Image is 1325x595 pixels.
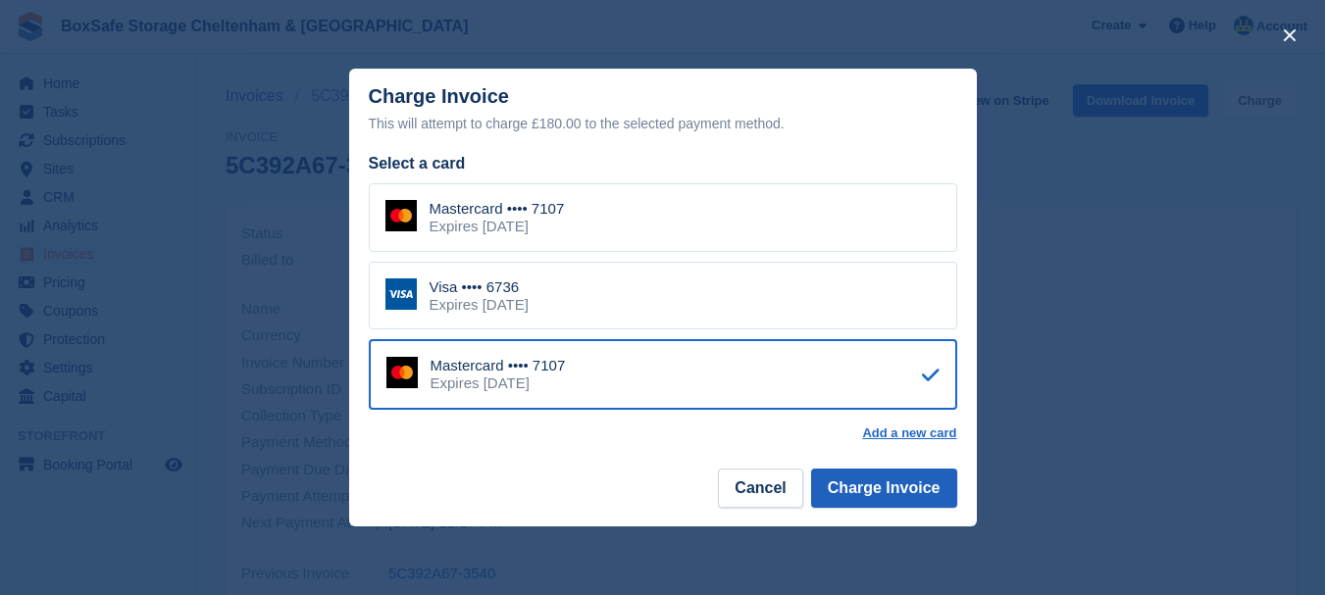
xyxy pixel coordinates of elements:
[431,374,566,392] div: Expires [DATE]
[369,112,957,135] div: This will attempt to charge £180.00 to the selected payment method.
[386,357,418,388] img: Mastercard Logo
[430,278,529,296] div: Visa •••• 6736
[369,152,957,175] div: Select a card
[385,200,417,231] img: Mastercard Logo
[369,85,957,135] div: Charge Invoice
[718,469,802,508] button: Cancel
[811,469,957,508] button: Charge Invoice
[431,357,566,374] div: Mastercard •••• 7107
[385,278,417,310] img: Visa Logo
[1274,20,1305,51] button: close
[430,296,529,314] div: Expires [DATE]
[862,425,956,441] a: Add a new card
[430,200,565,218] div: Mastercard •••• 7107
[430,218,565,235] div: Expires [DATE]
